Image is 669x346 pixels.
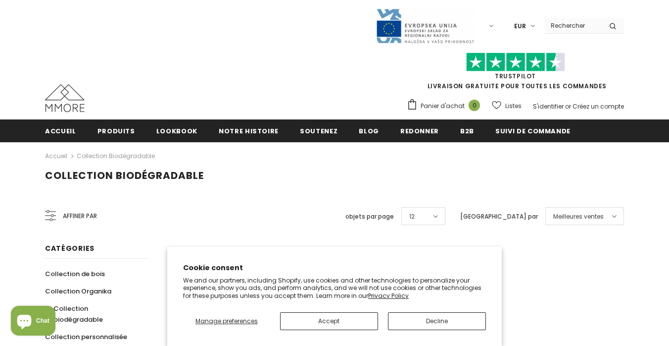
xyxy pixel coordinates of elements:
span: or [565,102,571,111]
a: Listes [492,97,522,115]
span: 12 [409,212,415,222]
span: EUR [514,21,526,31]
span: Collection Organika [45,287,111,296]
label: [GEOGRAPHIC_DATA] par [460,212,538,222]
a: Privacy Policy [368,291,409,300]
a: B2B [460,119,474,142]
a: Panier d'achat 0 [407,99,485,114]
button: Manage preferences [183,312,270,330]
span: Redonner [400,126,439,136]
a: Blog [359,119,379,142]
a: Collection biodégradable [45,300,138,328]
button: Accept [280,312,378,330]
span: Blog [359,126,379,136]
button: Decline [388,312,486,330]
p: We and our partners, including Shopify, use cookies and other technologies to personalize your ex... [183,277,486,300]
h2: Cookie consent [183,263,486,273]
a: Lookbook [156,119,197,142]
span: Collection biodégradable [53,304,103,324]
img: Javni Razpis [376,8,475,44]
a: Accueil [45,150,67,162]
span: Produits [97,126,135,136]
span: Panier d'achat [421,101,465,111]
span: 0 [469,100,480,111]
span: Suivi de commande [495,126,571,136]
a: Redonner [400,119,439,142]
a: S'identifier [533,102,564,111]
span: Collection personnalisée [45,332,127,342]
label: objets par page [345,212,394,222]
a: Collection Organika [45,283,111,300]
span: Lookbook [156,126,197,136]
a: Accueil [45,119,76,142]
a: Suivi de commande [495,119,571,142]
inbox-online-store-chat: Shopify online store chat [8,306,58,338]
span: soutenez [300,126,337,136]
span: LIVRAISON GRATUITE POUR TOUTES LES COMMANDES [407,57,624,90]
a: soutenez [300,119,337,142]
a: Créez un compte [573,102,624,111]
input: Search Site [545,18,602,33]
a: Collection personnalisée [45,328,127,346]
a: Notre histoire [219,119,279,142]
a: Collection de bois [45,265,105,283]
span: Accueil [45,126,76,136]
a: Produits [97,119,135,142]
span: Listes [505,101,522,111]
span: Notre histoire [219,126,279,136]
span: B2B [460,126,474,136]
img: Faites confiance aux étoiles pilotes [466,53,565,72]
span: Affiner par [63,211,97,222]
span: Meilleures ventes [553,212,604,222]
span: Catégories [45,243,95,253]
span: Collection biodégradable [45,169,204,182]
a: TrustPilot [495,72,536,80]
a: Collection biodégradable [77,152,155,160]
span: Collection de bois [45,269,105,279]
a: Javni Razpis [376,21,475,30]
img: Cas MMORE [45,84,85,112]
span: Manage preferences [195,317,258,325]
